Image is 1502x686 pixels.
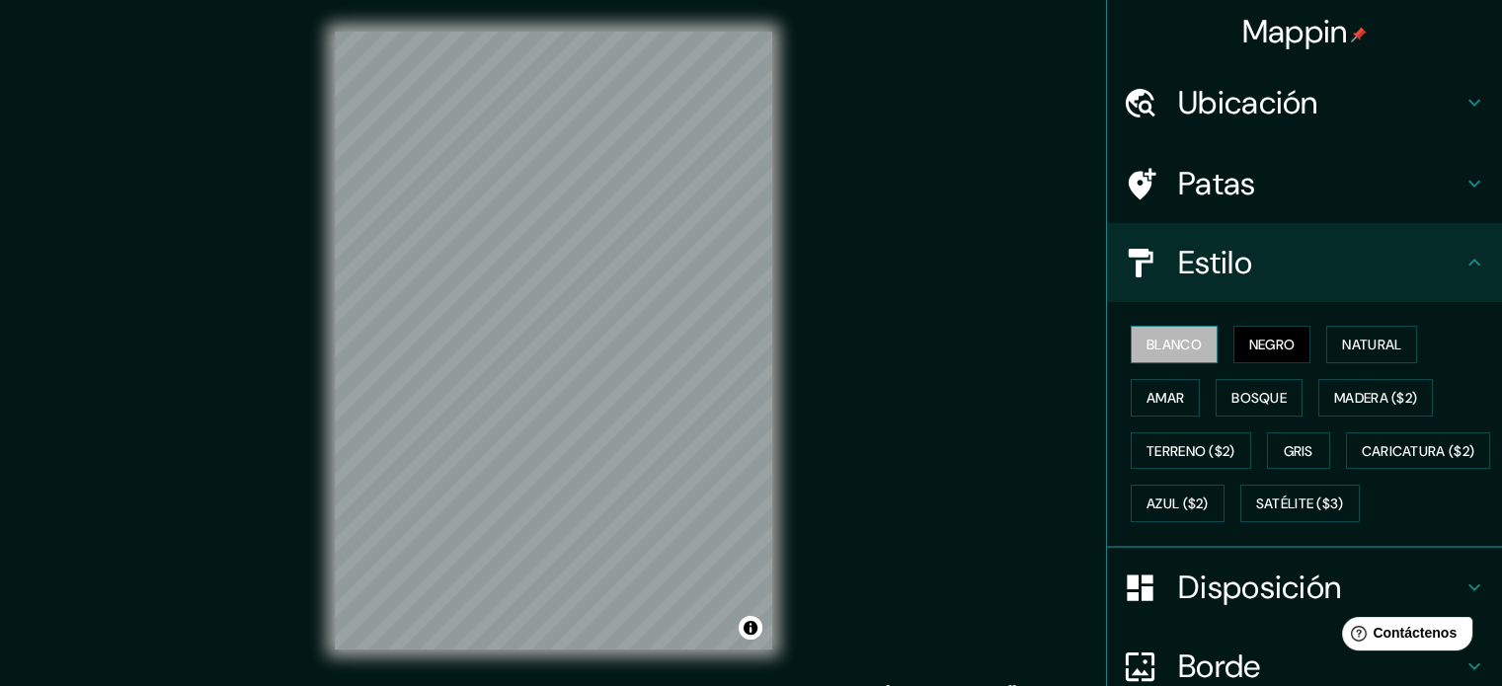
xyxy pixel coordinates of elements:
[1351,27,1367,42] img: pin-icon.png
[1107,548,1502,627] div: Disposición
[1362,442,1475,460] font: Caricatura ($2)
[1146,336,1202,353] font: Blanco
[1146,389,1184,407] font: Amar
[1178,567,1341,608] font: Disposición
[1267,432,1330,470] button: Gris
[1178,82,1318,123] font: Ubicación
[1346,432,1491,470] button: Caricatura ($2)
[1216,379,1303,417] button: Bosque
[1178,163,1256,204] font: Patas
[1318,379,1433,417] button: Madera ($2)
[1131,379,1200,417] button: Amar
[1326,326,1417,363] button: Natural
[1107,223,1502,302] div: Estilo
[1131,485,1225,522] button: Azul ($2)
[1256,495,1344,513] font: Satélite ($3)
[1131,326,1218,363] button: Blanco
[1240,485,1360,522] button: Satélite ($3)
[1146,495,1209,513] font: Azul ($2)
[1178,242,1252,283] font: Estilo
[1326,609,1480,664] iframe: Lanzador de widgets de ayuda
[1249,336,1296,353] font: Negro
[1146,442,1235,460] font: Terreno ($2)
[1131,432,1251,470] button: Terreno ($2)
[739,616,762,640] button: Activar o desactivar atribución
[335,32,772,649] canvas: Mapa
[1107,63,1502,142] div: Ubicación
[1231,389,1287,407] font: Bosque
[1107,144,1502,223] div: Patas
[1242,11,1348,52] font: Mappin
[1284,442,1313,460] font: Gris
[1342,336,1401,353] font: Natural
[1334,389,1417,407] font: Madera ($2)
[1233,326,1311,363] button: Negro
